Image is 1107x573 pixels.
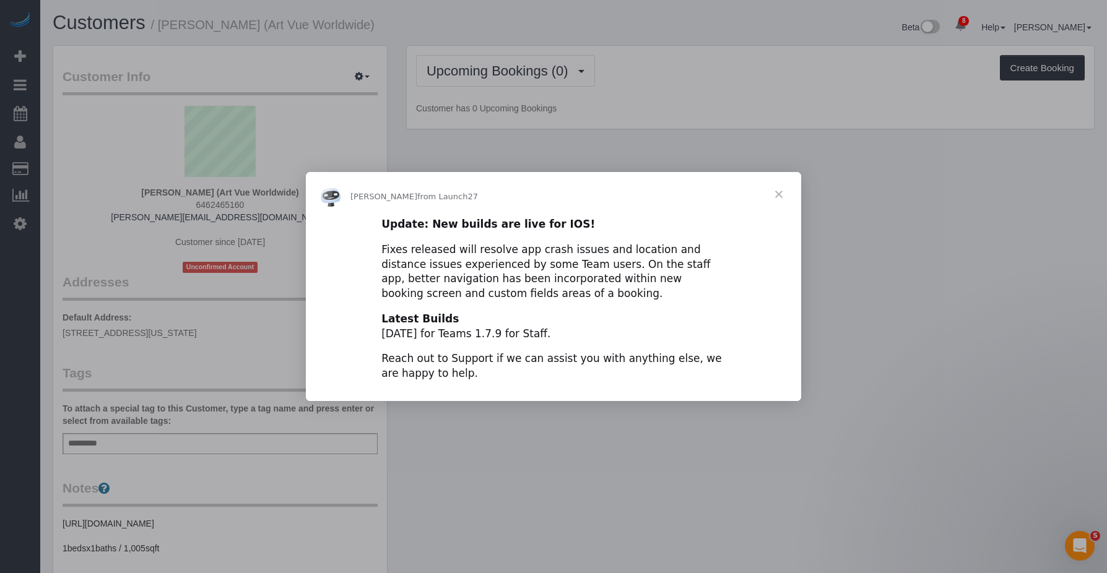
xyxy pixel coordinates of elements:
[381,312,459,325] b: Latest Builds
[381,218,595,230] b: Update: New builds are live for IOS!
[757,172,801,217] span: Close
[321,187,341,207] img: Profile image for Ellie
[350,192,417,201] span: [PERSON_NAME]
[381,351,726,381] div: Reach out to Support if we can assist you with anything else, we are happy to help.
[381,312,726,342] div: [DATE] for Teams 1.7.9 for Staff.
[381,243,726,301] div: Fixes released will resolve app crash issues and location and distance issues experienced by some...
[417,192,478,201] span: from Launch27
